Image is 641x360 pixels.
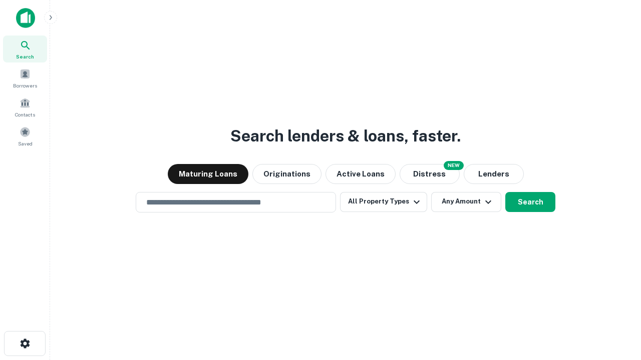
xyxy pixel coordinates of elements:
span: Contacts [15,110,35,118]
button: All Property Types [340,192,427,212]
a: Search [3,35,47,62]
img: capitalize-icon.png [16,8,35,28]
a: Contacts [3,93,47,120]
span: Saved [18,139,33,147]
div: NEW [444,161,464,170]
button: Any Amount [431,192,501,212]
span: Borrowers [13,81,37,89]
h3: Search lenders & loans, faster. [230,124,461,148]
button: Search [505,192,555,212]
a: Saved [3,122,47,149]
button: Active Loans [326,164,396,184]
button: Lenders [464,164,524,184]
span: Search [16,52,34,60]
a: Borrowers [3,64,47,91]
button: Originations [252,164,322,184]
button: Maturing Loans [168,164,248,184]
iframe: Chat Widget [591,280,641,328]
button: Search distressed loans with lien and other non-mortgage details. [400,164,460,184]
